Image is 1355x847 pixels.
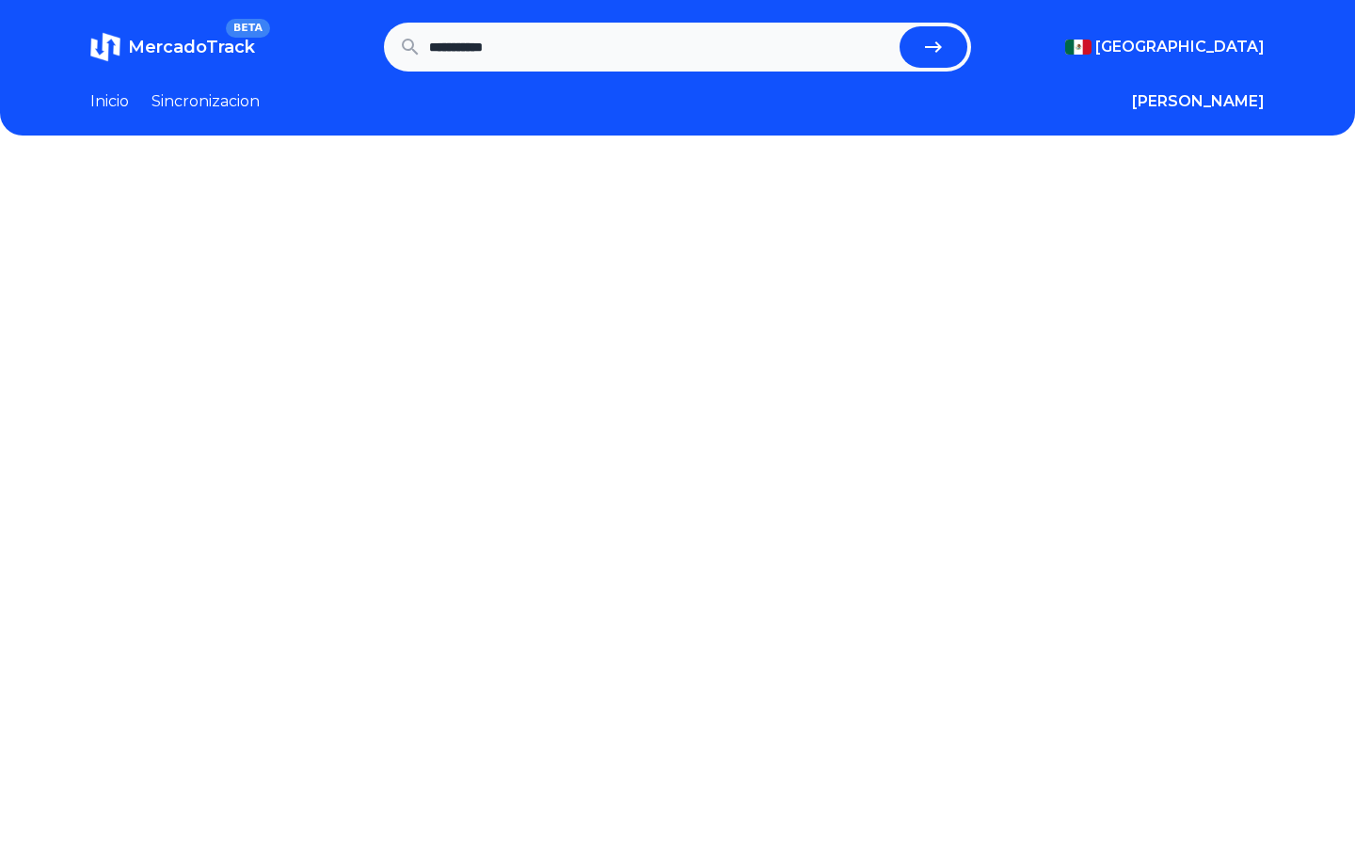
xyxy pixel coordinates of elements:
a: MercadoTrackBETA [90,32,255,62]
a: Inicio [90,90,129,113]
span: [GEOGRAPHIC_DATA] [1095,36,1265,58]
span: MercadoTrack [128,37,255,57]
a: Sincronizacion [151,90,260,113]
button: [PERSON_NAME] [1132,90,1265,113]
span: BETA [226,19,270,38]
img: MercadoTrack [90,32,120,62]
button: [GEOGRAPHIC_DATA] [1065,36,1265,58]
img: Mexico [1065,40,1092,55]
